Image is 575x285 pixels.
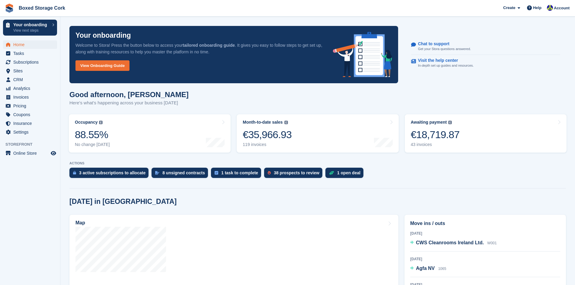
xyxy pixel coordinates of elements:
img: prospect-51fa495bee0391a8d652442698ab0144808aea92771e9ea1ae160a38d050c398.svg [268,171,271,175]
a: menu [3,93,57,101]
h2: [DATE] in [GEOGRAPHIC_DATA] [69,198,177,206]
img: stora-icon-8386f47178a22dfd0bd8f6a31ec36ba5ce8667c1dd55bd0f319d3a0aa187defe.svg [5,4,14,13]
img: deal-1b604bf984904fb50ccaf53a9ad4b4a5d6e5aea283cecdc64d6e3604feb123c2.svg [329,171,334,175]
h2: Move ins / outs [410,220,560,227]
div: 3 active subscriptions to allocate [79,170,145,175]
a: menu [3,67,57,75]
span: Insurance [13,119,50,128]
span: 1065 [438,267,446,271]
div: 43 invoices [411,142,460,147]
a: Occupancy 88.55% No change [DATE] [69,114,231,153]
span: Create [503,5,515,11]
span: Home [13,40,50,49]
div: No change [DATE] [75,142,110,147]
a: menu [3,49,57,58]
div: Occupancy [75,120,97,125]
div: 8 unsigned contracts [162,170,205,175]
span: Help [533,5,541,11]
a: 8 unsigned contracts [152,168,211,181]
a: Awaiting payment €18,719.87 43 invoices [405,114,567,153]
div: €35,966.93 [243,128,292,141]
p: Get your Stora questions answered. [418,46,471,52]
a: Agfa NV 1065 [410,265,446,273]
span: Sites [13,67,50,75]
div: Month-to-date sales [243,120,283,125]
div: [DATE] [410,256,560,262]
a: menu [3,110,57,119]
a: Month-to-date sales €35,966.93 119 invoices [237,114,398,153]
img: icon-info-grey-7440780725fd019a000dd9b08b2336e03edf1995a4989e88bcd33f0948082b44.svg [448,121,452,124]
a: Preview store [50,150,57,157]
span: Pricing [13,102,50,110]
a: 3 active subscriptions to allocate [69,168,152,181]
a: menu [3,128,57,136]
a: menu [3,149,57,157]
span: Storefront [5,141,60,147]
a: Your onboarding View next steps [3,20,57,36]
span: W001 [487,241,497,245]
img: Vincent [547,5,553,11]
p: View next steps [13,28,49,33]
a: menu [3,84,57,93]
div: 38 prospects to review [274,170,319,175]
span: Agfa NV [416,266,435,271]
p: Your onboarding [75,32,131,39]
a: menu [3,40,57,49]
span: CWS Cleanrooms Ireland Ltd. [416,240,484,245]
span: Subscriptions [13,58,50,66]
img: icon-info-grey-7440780725fd019a000dd9b08b2336e03edf1995a4989e88bcd33f0948082b44.svg [99,121,103,124]
a: menu [3,102,57,110]
p: Your onboarding [13,23,49,27]
span: Analytics [13,84,50,93]
a: Boxed Storage Cork [16,3,68,13]
span: Settings [13,128,50,136]
div: €18,719.87 [411,128,460,141]
img: task-75834270c22a3079a89374b754ae025e5fb1db73e45f91037f5363f120a921f8.svg [215,171,218,175]
strong: tailored onboarding guide [183,43,235,48]
span: Invoices [13,93,50,101]
img: active_subscription_to_allocate_icon-d502201f5373d7db506a760aba3b589e785aa758c864c3986d89f69b8ff3... [73,171,76,175]
p: Visit the help center [418,58,469,63]
div: 1 task to complete [221,170,258,175]
a: Visit the help center In-depth set up guides and resources. [411,55,560,71]
a: menu [3,119,57,128]
a: CWS Cleanrooms Ireland Ltd. W001 [410,239,497,247]
a: menu [3,75,57,84]
div: 88.55% [75,128,110,141]
h1: Good afternoon, [PERSON_NAME] [69,90,189,99]
p: Here's what's happening across your business [DATE] [69,100,189,106]
a: Chat to support Get your Stora questions answered. [411,38,560,55]
a: View Onboarding Guide [75,60,129,71]
p: ACTIONS [69,161,566,165]
img: onboarding-info-6c161a55d2c0e0a8cae90662b2fe09162a5109e8cc188191df67fb4f79e88e88.svg [333,32,392,77]
img: icon-info-grey-7440780725fd019a000dd9b08b2336e03edf1995a4989e88bcd33f0948082b44.svg [284,121,288,124]
span: Online Store [13,149,50,157]
div: Awaiting payment [411,120,447,125]
div: 119 invoices [243,142,292,147]
span: Coupons [13,110,50,119]
span: Account [554,5,570,11]
a: menu [3,58,57,66]
span: CRM [13,75,50,84]
img: contract_signature_icon-13c848040528278c33f63329250d36e43548de30e8caae1d1a13099fd9432cc5.svg [155,171,159,175]
div: 1 open deal [337,170,360,175]
h2: Map [75,220,85,226]
a: 38 prospects to review [264,168,325,181]
a: 1 open deal [325,168,366,181]
p: Welcome to Stora! Press the button below to access your . It gives you easy to follow steps to ge... [75,42,323,55]
p: Chat to support [418,41,466,46]
div: [DATE] [410,231,560,236]
p: In-depth set up guides and resources. [418,63,474,68]
a: 1 task to complete [211,168,264,181]
span: Tasks [13,49,50,58]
